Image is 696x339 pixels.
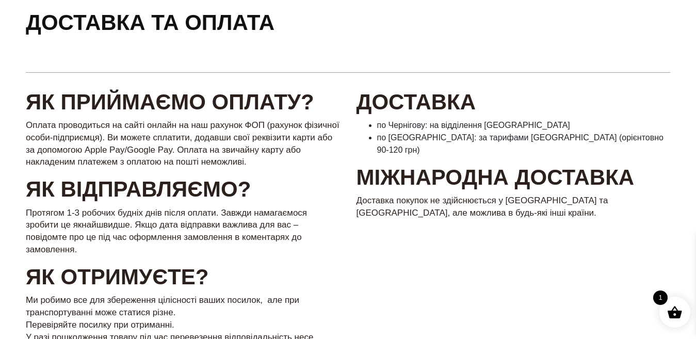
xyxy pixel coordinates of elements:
[26,89,340,115] h2: Як приймаємо оплату?
[357,89,671,115] h2: Доставка
[26,207,340,256] p: Протягом 1-3 робочих будніх днів після оплати. Завжди намагаємося зробити це якнайшвидше. Якщо да...
[26,264,340,290] h2: Як отримуєте?
[26,119,340,168] p: Оплата проводиться на сайті онлайн на наш рахунок ФОП (рахунок фізичної особи-підприємця). Ви мож...
[26,9,274,37] h1: Доставка та Оплата
[357,195,671,219] p: Доставка покупок не здійснюється у [GEOGRAPHIC_DATA] та [GEOGRAPHIC_DATA], але можлива в будь-які...
[26,176,340,202] h2: Як відправляємо?
[357,165,671,190] h2: Міжнародна Доставка
[653,290,668,305] span: 1
[377,132,671,156] li: по [GEOGRAPHIC_DATA]: за тарифами [GEOGRAPHIC_DATA] (орієнтовно 90-120 грн)
[377,119,671,132] li: по Чернігову: на відділення [GEOGRAPHIC_DATA]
